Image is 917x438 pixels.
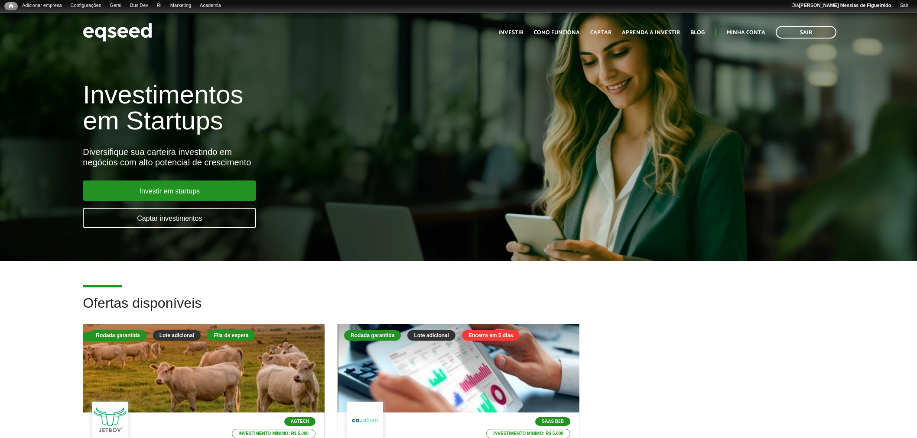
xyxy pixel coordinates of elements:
[83,180,256,201] a: Investir em startups
[407,330,455,341] div: Lote adicional
[83,82,528,134] h1: Investimentos em Startups
[105,2,126,9] a: Geral
[4,2,18,10] a: Início
[126,2,153,9] a: Bus Dev
[83,332,131,341] div: Fila de espera
[195,2,225,9] a: Academia
[83,21,152,44] img: EqSeed
[83,147,528,167] div: Diversifique sua carteira investindo em negócios com alto potencial de crescimento
[83,208,256,228] a: Captar investimentos
[498,30,524,35] a: Investir
[776,26,836,39] a: Sair
[727,30,765,35] a: Minha conta
[622,30,680,35] a: Aprenda a investir
[690,30,705,35] a: Blog
[590,30,611,35] a: Captar
[66,2,106,9] a: Configurações
[9,3,13,9] span: Início
[535,417,570,426] p: SaaS B2B
[153,330,201,341] div: Lote adicional
[344,330,401,341] div: Rodada garantida
[284,417,315,426] p: Agtech
[787,2,895,9] a: Olá[PERSON_NAME] Messias de Figueirêdo
[89,330,146,341] div: Rodada garantida
[462,330,520,341] div: Encerra em 5 dias
[534,30,580,35] a: Como funciona
[166,2,195,9] a: Marketing
[153,2,166,9] a: RI
[18,2,66,9] a: Adicionar empresa
[83,296,834,324] h2: Ofertas disponíveis
[207,330,255,341] div: Fila de espera
[799,3,891,8] strong: [PERSON_NAME] Messias de Figueirêdo
[895,2,913,9] a: Sair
